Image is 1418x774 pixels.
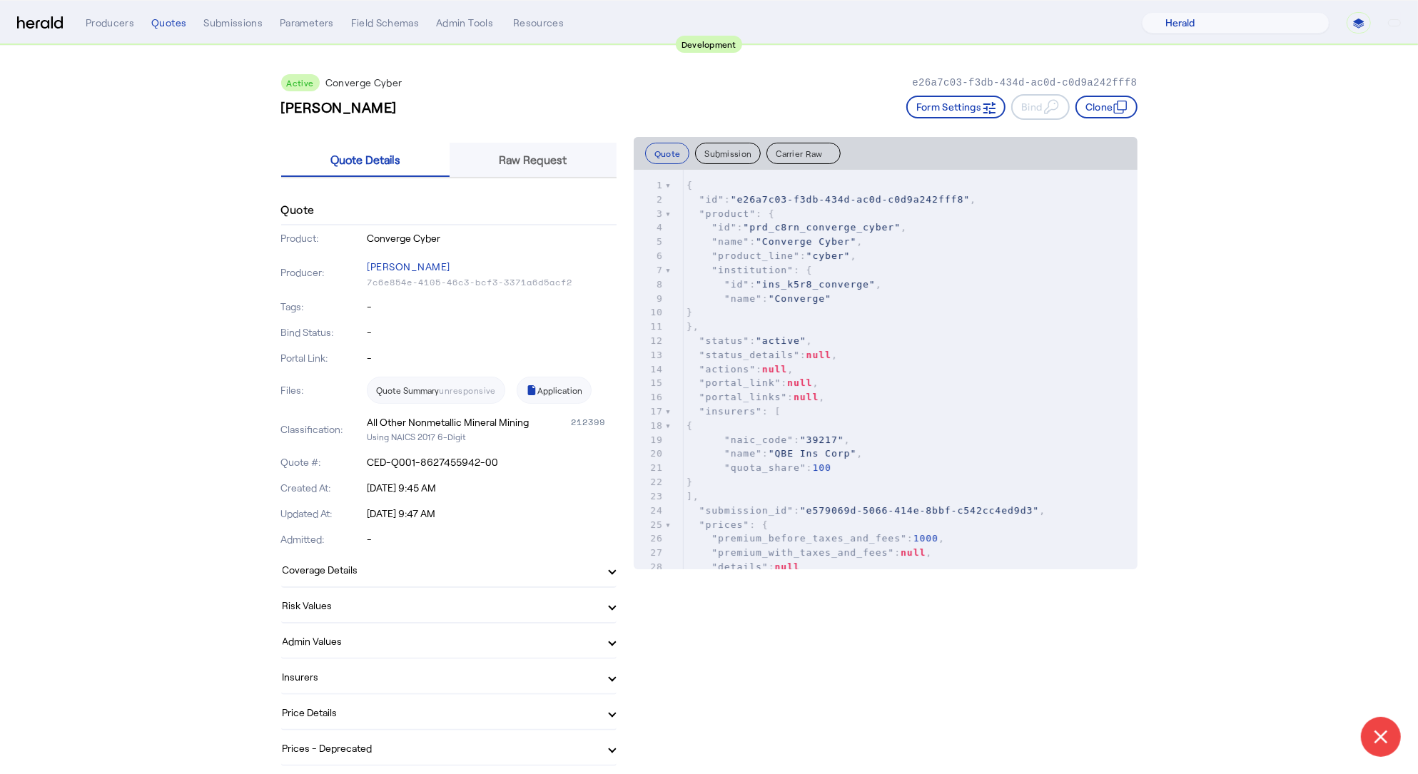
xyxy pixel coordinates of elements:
p: - [367,325,617,340]
div: 22 [634,475,665,489]
span: "active" [756,335,806,346]
span: "product_line" [711,250,800,261]
mat-panel-title: Price Details [283,705,598,720]
div: 23 [634,489,665,504]
span: "Converge" [769,293,831,304]
p: Quote #: [281,455,365,469]
mat-expansion-panel-header: Price Details [281,695,617,729]
div: 13 [634,348,665,362]
div: Producers [86,16,134,30]
span: : , [687,222,907,233]
span: ], [687,491,699,501]
span: : , [687,533,945,544]
mat-panel-title: Risk Values [283,598,598,613]
mat-panel-title: Admin Values [283,633,598,648]
p: Classification: [281,422,365,437]
div: Parameters [280,16,334,30]
div: 25 [634,518,665,532]
h3: [PERSON_NAME] [281,97,397,117]
div: 16 [634,390,665,404]
span: "product" [699,208,756,219]
span: : , [687,448,863,459]
div: 12 [634,334,665,348]
span: : { [687,208,775,219]
span: : , [687,377,819,388]
span: Active [287,78,314,88]
span: null [787,377,812,388]
span: : , [687,547,932,558]
span: "premium_before_taxes_and_fees" [711,533,907,544]
mat-expansion-panel-header: Admin Values [281,623,617,658]
span: 100 [812,462,831,473]
p: [DATE] 9:47 AM [367,506,617,521]
div: 27 [634,546,665,560]
mat-expansion-panel-header: Coverage Details [281,552,617,586]
span: "id" [711,222,736,233]
span: "status_details" [699,350,800,360]
div: 212399 [571,415,617,429]
h4: Quote [281,201,315,218]
a: Application [517,377,592,404]
div: Field Schemas [351,16,420,30]
p: - [367,300,617,314]
div: 8 [634,277,665,292]
span: "institution" [711,265,794,275]
span: null [901,547,926,558]
span: "quota_share" [724,462,806,473]
mat-panel-title: Insurers [283,669,598,684]
span: "details" [711,561,768,572]
span: "prices" [699,519,750,530]
span: : , [687,279,882,290]
p: Converge Cyber [367,231,617,245]
span: "cyber" [806,250,851,261]
p: Product: [281,231,365,245]
div: Development [676,36,742,53]
div: 20 [634,447,665,461]
span: Quote Details [330,154,400,166]
span: : , [687,236,863,247]
span: : , [687,434,851,445]
span: Raw Request [500,154,567,166]
p: Updated At: [281,506,365,521]
span: } [687,477,693,487]
div: 28 [634,560,665,574]
span: : , [687,250,856,261]
div: All Other Nonmetallic Mineral Mining [367,415,529,429]
p: [PERSON_NAME] [367,257,617,277]
span: "actions" [699,364,756,375]
span: null [775,561,800,572]
div: 5 [634,235,665,249]
mat-panel-title: Coverage Details [283,562,598,577]
button: Bind [1011,94,1069,120]
div: 17 [634,404,665,419]
span: 1000 [913,533,938,544]
span: null [794,392,819,402]
div: 2 [634,193,665,207]
div: 15 [634,376,665,390]
span: "prd_c8rn_converge_cyber" [743,222,901,233]
span: "e26a7c03-f3db-434d-ac0d-c0d9a242fff8" [731,194,970,205]
button: Form Settings [906,96,1006,118]
mat-expansion-panel-header: Prices - Deprecated [281,730,617,765]
p: Converge Cyber [325,76,402,90]
div: 7 [634,263,665,277]
div: 4 [634,220,665,235]
p: Tags: [281,300,365,314]
p: e26a7c03-f3db-434d-ac0d-c0d9a242fff8 [912,76,1137,90]
p: Files: [281,383,365,397]
span: : [687,462,831,473]
span: : , [687,392,825,402]
div: Quotes [151,16,186,30]
button: Clone [1075,96,1138,118]
span: "id" [724,279,749,290]
button: Quote [645,143,690,164]
button: Carrier Raw [766,143,840,164]
p: - [367,532,617,546]
div: 19 [634,433,665,447]
span: : [687,561,800,572]
span: "QBE Ins Corp" [769,448,857,459]
p: 7c6e854e-4105-46c3-bcf3-3371a6d5acf2 [367,277,617,288]
div: 3 [634,207,665,221]
mat-expansion-panel-header: Risk Values [281,588,617,622]
span: "premium_with_taxes_and_fees" [711,547,894,558]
